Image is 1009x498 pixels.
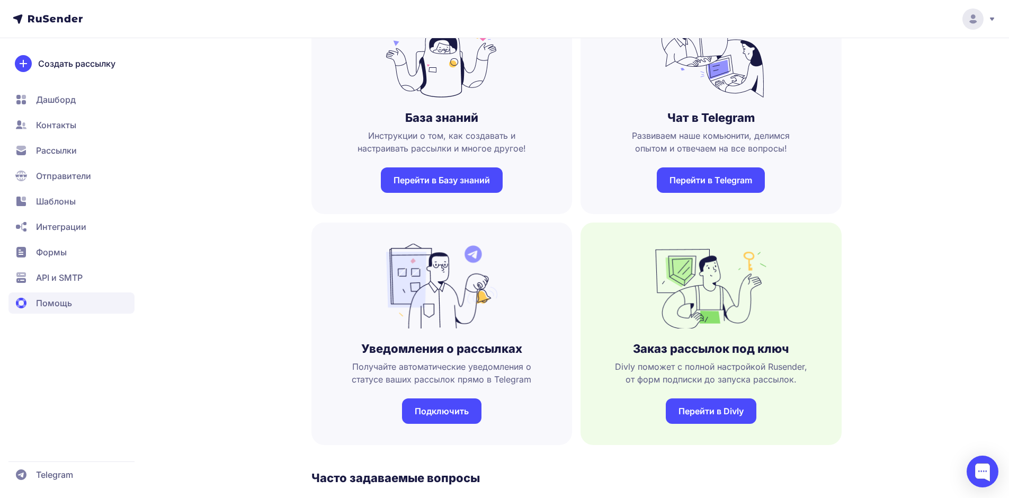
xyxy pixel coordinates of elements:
a: Подключить [402,398,481,424]
span: Шаблоны [36,195,76,208]
span: Создать рассылку [38,57,115,70]
a: Перейти в Telegram [657,167,765,193]
img: no_photo [655,244,766,328]
span: Инструкции о том, как создавать и настраивать рассылки и многое другое! [328,129,556,155]
span: Формы [36,246,67,259]
span: Получайте автоматические уведомления о статусе ваших рассылок прямо в Telegram [328,360,556,386]
span: Дашборд [36,93,76,106]
h3: База знаний [405,110,478,125]
img: no_photo [386,13,497,97]
a: Перейти в Базу знаний [381,167,503,193]
h3: Уведомления о рассылках [361,341,522,356]
span: Контакты [36,119,76,131]
a: Telegram [8,464,135,485]
h3: Заказ рассылок под ключ [633,341,789,356]
span: Рассылки [36,144,77,157]
span: API и SMTP [36,271,83,284]
img: no_photo [386,244,497,328]
a: Перейти в Divly [666,398,756,424]
h3: Чат в Telegram [667,110,755,125]
h3: Часто задаваемые вопросы [311,470,842,485]
span: Интеграции [36,220,86,233]
span: Divly поможет с полной настройкой Rusender, от форм подписки до запуска рассылок. [597,360,825,386]
span: Отправители [36,170,91,182]
span: Telegram [36,468,73,481]
span: Помощь [36,297,72,309]
img: no_photo [655,13,766,97]
span: Развиваем наше комьюнити, делимся опытом и отвечаем на все вопросы! [597,129,825,155]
